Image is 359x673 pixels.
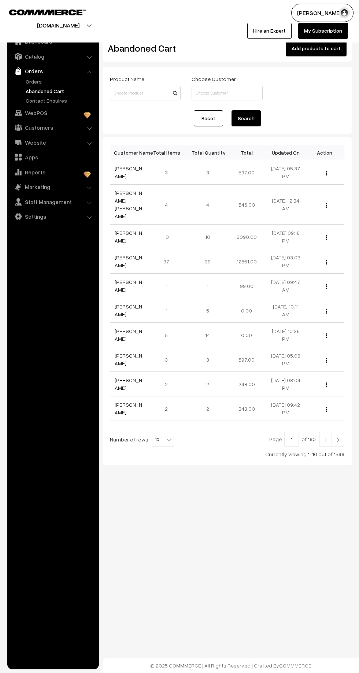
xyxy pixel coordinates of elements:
[339,7,350,18] img: user
[149,274,188,298] td: 1
[152,432,174,447] span: 10
[110,450,344,458] div: Currently viewing 1-10 out of 1596
[11,16,105,34] button: [DOMAIN_NAME]
[326,382,327,387] img: Menu
[149,249,188,274] td: 37
[286,40,347,56] button: Add products to cart
[24,87,96,95] a: Abandoned Cart
[9,136,96,149] a: Website
[247,23,292,39] a: Hire an Expert
[24,97,96,104] a: Contact Enquires
[266,249,306,274] td: [DATE] 03:03 PM
[335,438,341,442] img: Right
[188,249,227,274] td: 39
[227,372,266,396] td: 248.00
[192,75,236,83] label: Choose Customer
[266,347,306,372] td: [DATE] 05:08 PM
[115,190,142,219] a: [PERSON_NAME] [PERSON_NAME]
[9,210,96,223] a: Settings
[9,64,96,78] a: Orders
[322,438,329,442] img: Left
[326,309,327,314] img: Menu
[115,402,142,415] a: [PERSON_NAME]
[9,180,96,193] a: Marketing
[110,75,144,83] label: Product Name
[188,274,227,298] td: 1
[227,274,266,298] td: 99.00
[188,160,227,185] td: 3
[149,185,188,225] td: 4
[115,279,142,293] a: [PERSON_NAME]
[266,372,306,396] td: [DATE] 08:04 PM
[115,165,142,179] a: [PERSON_NAME]
[266,145,306,160] th: Updated On
[194,110,223,126] a: Reset
[301,436,316,442] span: of 160
[110,436,148,443] span: Number of rows
[9,7,73,16] a: COMMMERCE
[115,254,142,268] a: [PERSON_NAME]
[188,396,227,421] td: 2
[110,86,181,100] input: Choose Product
[291,4,354,22] button: [PERSON_NAME]
[188,323,227,347] td: 14
[9,195,96,208] a: Staff Management
[110,145,149,160] th: Customer Name
[227,225,266,249] td: 3090.00
[326,358,327,363] img: Menu
[326,171,327,175] img: Menu
[266,160,306,185] td: [DATE] 05:37 PM
[269,436,282,442] span: Page
[115,230,142,244] a: [PERSON_NAME]
[326,407,327,412] img: Menu
[227,145,266,160] th: Total
[266,185,306,225] td: [DATE] 12:34 AM
[227,160,266,185] td: 597.00
[149,298,188,323] td: 1
[227,347,266,372] td: 597.00
[149,145,188,160] th: Total Items
[266,396,306,421] td: [DATE] 09:42 PM
[305,145,344,160] th: Action
[115,377,142,391] a: [PERSON_NAME]
[9,106,96,119] a: WebPOS
[266,323,306,347] td: [DATE] 10:36 PM
[227,298,266,323] td: 0.00
[266,298,306,323] td: [DATE] 10:11 AM
[149,160,188,185] td: 3
[326,333,327,338] img: Menu
[9,121,96,134] a: Customers
[188,347,227,372] td: 3
[188,225,227,249] td: 10
[227,323,266,347] td: 0.00
[149,323,188,347] td: 5
[188,185,227,225] td: 4
[108,42,180,54] h2: Abandoned Cart
[149,396,188,421] td: 2
[326,235,327,240] img: Menu
[9,50,96,63] a: Catalog
[24,78,96,85] a: Orders
[298,23,348,39] a: My Subscription
[279,662,311,669] a: COMMMERCE
[192,86,262,100] input: Choose Customer
[188,372,227,396] td: 2
[9,166,96,179] a: Reports
[326,284,327,289] img: Menu
[227,249,266,274] td: 12851.00
[103,658,359,673] footer: © 2025 COMMMERCE | All Rights Reserved | Crafted By
[326,260,327,265] img: Menu
[188,145,227,160] th: Total Quantity
[149,347,188,372] td: 3
[266,225,306,249] td: [DATE] 09:16 PM
[115,303,142,317] a: [PERSON_NAME]
[266,274,306,298] td: [DATE] 09:47 AM
[188,298,227,323] td: 5
[149,372,188,396] td: 2
[9,151,96,164] a: Apps
[149,225,188,249] td: 10
[227,185,266,225] td: 546.00
[232,110,261,126] button: Search
[326,203,327,208] img: Menu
